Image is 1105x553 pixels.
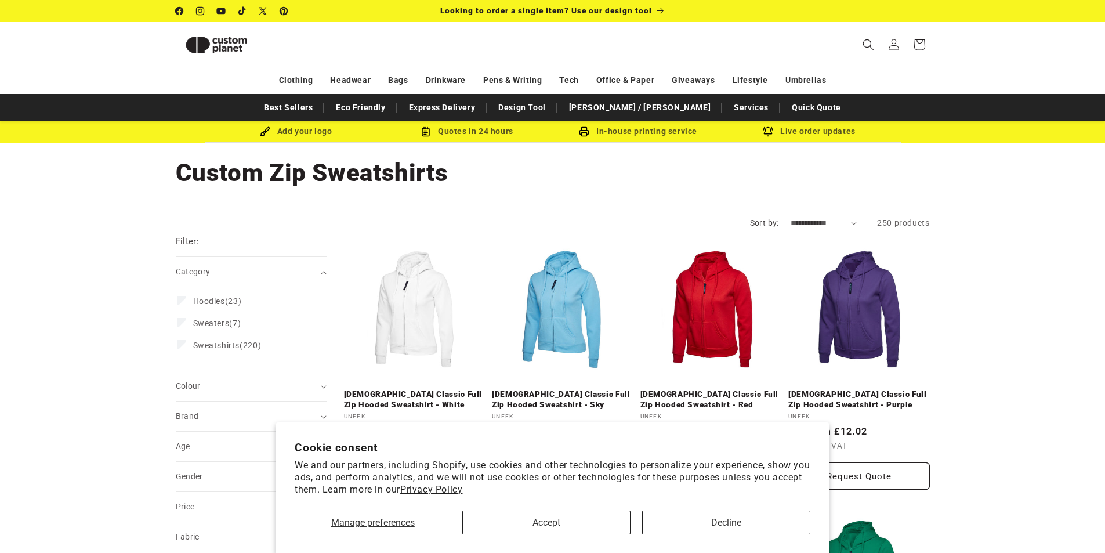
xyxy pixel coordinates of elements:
[176,381,201,391] span: Colour
[483,70,542,91] a: Pens & Writing
[279,70,313,91] a: Clothing
[176,432,327,461] summary: Age (0 selected)
[260,126,270,137] img: Brush Icon
[559,70,578,91] a: Tech
[176,27,257,63] img: Custom Planet
[176,235,200,248] h2: Filter:
[258,97,318,118] a: Best Sellers
[388,70,408,91] a: Bags
[382,124,553,139] div: Quotes in 24 hours
[492,389,633,410] a: [DEMOGRAPHIC_DATA] Classic Full Zip Hooded Sweatshirt - Sky
[785,70,826,91] a: Umbrellas
[462,511,631,534] button: Accept
[176,257,327,287] summary: Category (0 selected)
[193,296,242,306] span: (23)
[176,462,327,491] summary: Gender (0 selected)
[176,267,211,276] span: Category
[344,389,486,410] a: [DEMOGRAPHIC_DATA] Classic Full Zip Hooded Sweatshirt - White
[640,389,782,410] a: [DEMOGRAPHIC_DATA] Classic Full Zip Hooded Sweatshirt - Red
[1047,497,1105,553] iframe: Chat Widget
[403,97,481,118] a: Express Delivery
[176,502,195,511] span: Price
[176,472,203,481] span: Gender
[295,511,451,534] button: Manage preferences
[171,22,296,67] a: Custom Planet
[672,70,715,91] a: Giveaways
[176,532,200,541] span: Fabric
[579,126,589,137] img: In-house printing
[788,389,930,410] a: [DEMOGRAPHIC_DATA] Classic Full Zip Hooded Sweatshirt - Purple
[763,126,773,137] img: Order updates
[724,124,895,139] div: Live order updates
[193,318,241,328] span: (7)
[193,340,262,350] span: (220)
[193,341,240,350] span: Sweatshirts
[750,218,779,227] label: Sort by:
[176,442,190,451] span: Age
[193,297,225,306] span: Hoodies
[733,70,768,91] a: Lifestyle
[176,522,327,552] summary: Fabric (0 selected)
[788,462,930,490] button: Request Quote
[330,97,391,118] a: Eco Friendly
[295,441,810,454] h2: Cookie consent
[596,70,654,91] a: Office & Paper
[176,371,327,401] summary: Colour (0 selected)
[211,124,382,139] div: Add your logo
[193,319,230,328] span: Sweaters
[295,460,810,496] p: We and our partners, including Shopify, use cookies and other technologies to personalize your ex...
[553,124,724,139] div: In-house printing service
[176,402,327,431] summary: Brand (0 selected)
[421,126,431,137] img: Order Updates Icon
[330,70,371,91] a: Headwear
[492,97,552,118] a: Design Tool
[176,411,199,421] span: Brand
[728,97,774,118] a: Services
[426,70,466,91] a: Drinkware
[786,97,847,118] a: Quick Quote
[331,517,415,528] span: Manage preferences
[440,6,652,15] span: Looking to order a single item? Use our design tool
[642,511,810,534] button: Decline
[877,218,929,227] span: 250 products
[563,97,716,118] a: [PERSON_NAME] / [PERSON_NAME]
[176,157,930,189] h1: Custom Zip Sweatshirts
[400,484,462,495] a: Privacy Policy
[856,32,881,57] summary: Search
[176,492,327,522] summary: Price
